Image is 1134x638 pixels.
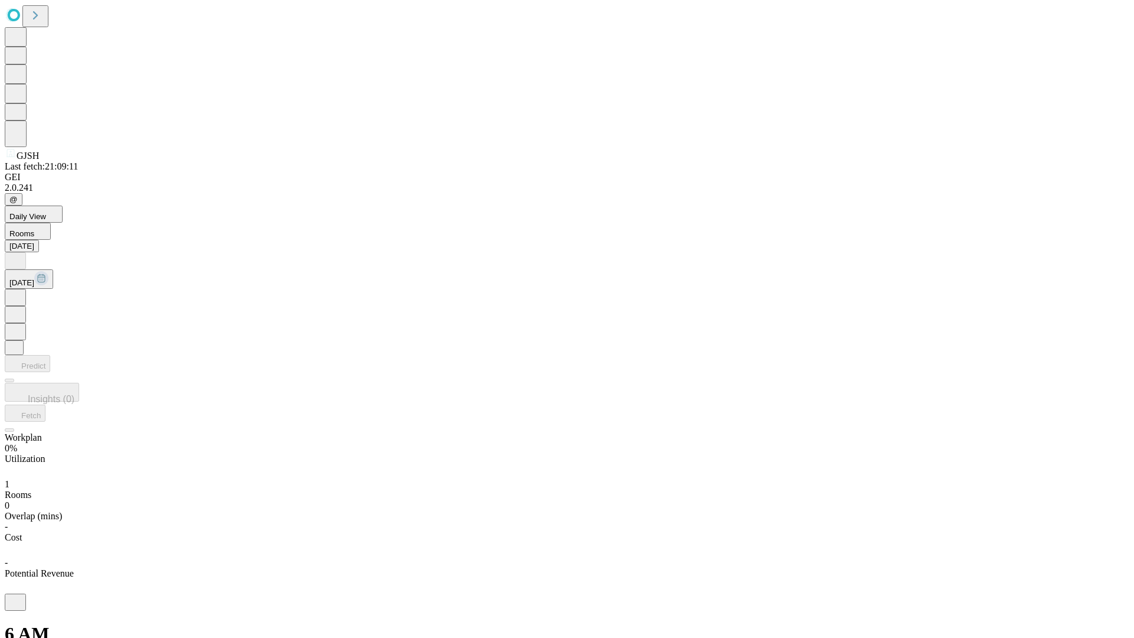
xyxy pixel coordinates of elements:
span: Daily View [9,212,46,221]
span: [DATE] [9,278,34,287]
button: Predict [5,355,50,372]
button: [DATE] [5,269,53,289]
span: Workplan [5,432,42,442]
span: Insights (0) [28,394,74,404]
button: Rooms [5,223,51,240]
span: Rooms [5,490,31,500]
span: - [5,558,8,568]
span: 0% [5,443,17,453]
span: Rooms [9,229,34,238]
span: GJSH [17,151,39,161]
span: Overlap (mins) [5,511,62,521]
span: Cost [5,532,22,542]
div: GEI [5,172,1129,183]
span: - [5,522,8,532]
span: Potential Revenue [5,568,74,578]
span: Last fetch: 21:09:11 [5,161,78,171]
button: Fetch [5,405,45,422]
div: 2.0.241 [5,183,1129,193]
span: @ [9,195,18,204]
button: Insights (0) [5,383,79,402]
button: Daily View [5,206,63,223]
button: @ [5,193,22,206]
span: 0 [5,500,9,510]
span: Utilization [5,454,45,464]
button: [DATE] [5,240,39,252]
span: 1 [5,479,9,489]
